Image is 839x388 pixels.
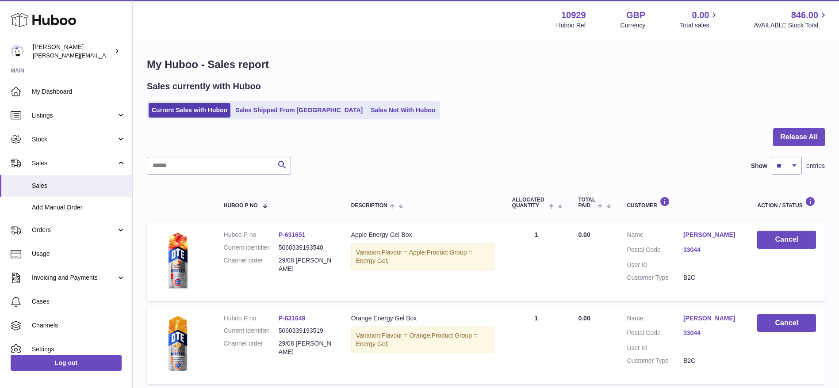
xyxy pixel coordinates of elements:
[224,231,279,239] dt: Huboo P no
[757,314,816,332] button: Cancel
[351,231,494,239] div: Apple Energy Gel Box
[382,249,427,256] span: Flavour = Apple;
[503,222,570,301] td: 1
[621,21,646,30] div: Currency
[147,80,261,92] h2: Sales currently with Huboo
[503,305,570,384] td: 1
[351,314,494,323] div: Orange Energy Gel Box
[32,274,116,282] span: Invoicing and Payments
[627,314,683,325] dt: Name
[279,231,306,238] a: P-631651
[32,226,116,234] span: Orders
[32,159,116,167] span: Sales
[32,321,126,330] span: Channels
[627,274,683,282] dt: Customer Type
[32,250,126,258] span: Usage
[806,162,825,170] span: entries
[556,21,586,30] div: Huboo Ref
[627,261,683,269] dt: User Id
[683,314,740,323] a: [PERSON_NAME]
[754,21,828,30] span: AVAILABLE Stock Total
[627,357,683,365] dt: Customer Type
[11,355,122,371] a: Log out
[32,182,126,190] span: Sales
[33,52,177,59] span: [PERSON_NAME][EMAIL_ADDRESS][DOMAIN_NAME]
[627,344,683,352] dt: User Id
[757,231,816,249] button: Cancel
[32,297,126,306] span: Cases
[224,203,258,209] span: Huboo P no
[627,197,739,209] div: Customer
[351,243,494,270] div: Variation:
[683,329,740,337] a: 33044
[368,103,438,118] a: Sales Not With Huboo
[156,314,200,373] img: orange-gel.png
[149,103,230,118] a: Current Sales with Huboo
[351,327,494,353] div: Variation:
[33,43,112,60] div: [PERSON_NAME]
[512,197,547,209] span: ALLOCATED Quantity
[279,339,333,356] dd: 29/08 [PERSON_NAME]
[147,57,825,72] h1: My Huboo - Sales report
[279,327,333,335] dd: 5060339193519
[224,314,279,323] dt: Huboo P no
[32,87,126,96] span: My Dashboard
[11,45,24,58] img: thomas@otesports.co.uk
[627,231,683,241] dt: Name
[751,162,767,170] label: Show
[224,327,279,335] dt: Current identifier
[561,9,586,21] strong: 10929
[382,332,432,339] span: Flavour = Orange;
[578,315,590,322] span: 0.00
[224,243,279,252] dt: Current identifier
[754,9,828,30] a: 846.00 AVAILABLE Stock Total
[680,21,719,30] span: Total sales
[32,345,126,354] span: Settings
[279,315,306,322] a: P-631649
[692,9,709,21] span: 0.00
[578,197,595,209] span: Total paid
[626,9,645,21] strong: GBP
[224,256,279,273] dt: Channel order
[757,197,816,209] div: Action / Status
[156,231,200,289] img: apple-gel.png
[32,203,126,212] span: Add Manual Order
[351,203,387,209] span: Description
[627,329,683,339] dt: Postal Code
[232,103,366,118] a: Sales Shipped From [GEOGRAPHIC_DATA]
[683,246,740,254] a: 33044
[627,246,683,256] dt: Postal Code
[683,274,740,282] dd: B2C
[279,243,333,252] dd: 5060339193540
[224,339,279,356] dt: Channel order
[683,231,740,239] a: [PERSON_NAME]
[683,357,740,365] dd: B2C
[578,231,590,238] span: 0.00
[32,135,116,144] span: Stock
[791,9,818,21] span: 846.00
[279,256,333,273] dd: 29/08 [PERSON_NAME]
[773,128,825,146] button: Release All
[680,9,719,30] a: 0.00 Total sales
[32,111,116,120] span: Listings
